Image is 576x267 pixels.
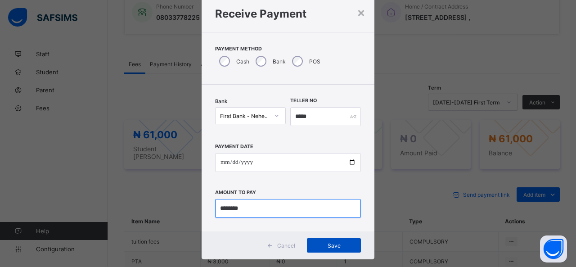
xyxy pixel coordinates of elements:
label: Amount to pay [215,190,256,195]
label: Teller No [290,98,317,104]
span: Save [314,242,354,249]
label: Payment Date [215,144,253,149]
label: Cash [236,58,249,65]
span: Bank [215,98,227,104]
label: POS [309,58,320,65]
label: Bank [273,58,286,65]
h1: Receive Payment [215,7,361,20]
span: Cancel [277,242,295,249]
button: Open asap [540,235,567,262]
div: × [357,5,365,20]
div: First Bank - Nehemiah International School [220,113,269,119]
span: Payment Method [215,46,361,52]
